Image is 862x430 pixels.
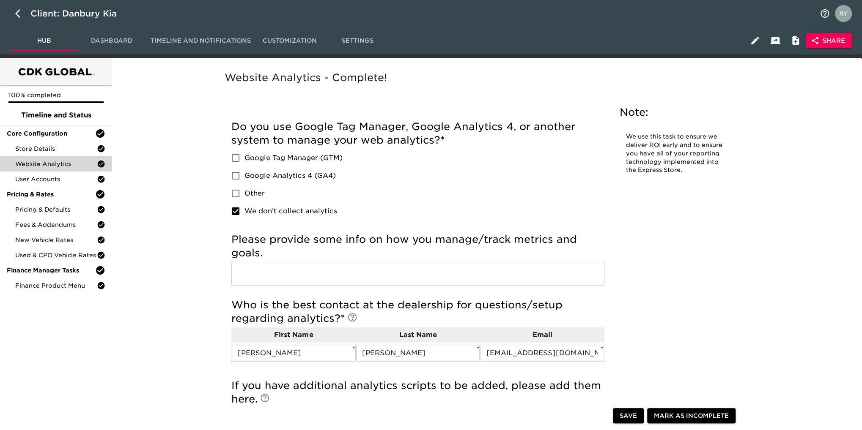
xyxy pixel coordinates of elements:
[620,411,637,421] span: Save
[15,281,97,290] span: Finance Product Menu
[244,153,343,163] span: Google Tag Manager (GTM)
[15,251,97,259] span: Used & CPO Vehicle Rates
[244,188,265,199] span: Other
[745,30,765,51] button: Edit Hub
[15,144,97,153] span: Store Details
[806,33,852,49] button: Share
[244,171,336,181] span: Google Analytics 4 (GA4)
[15,35,73,46] span: Hub
[244,206,337,216] span: We don't collect analytics
[815,3,835,24] button: notifications
[225,71,746,84] h5: Website Analytics - Complete!
[231,120,604,147] h5: Do you use Google Tag Manager, Google Analytics 4, or another system to manage your web analytics?
[15,160,97,168] span: Website Analytics
[765,30,785,51] button: Client View
[231,379,604,406] h5: If you have additional analytics scripts to be added, please add them here.
[329,35,386,46] span: Settings
[654,411,729,421] span: Mark as Incomplete
[8,91,104,99] p: 100% completed
[7,129,95,138] span: Core Configuration
[261,35,318,46] span: Customization
[7,266,95,275] span: Finance Manager Tasks
[613,408,644,424] button: Save
[15,175,97,183] span: User Accounts
[480,330,604,340] p: Email
[231,298,604,325] h5: Who is the best contact at the dealership for questions/setup regarding analytics?
[30,7,129,20] div: Client: Danbury Kia
[231,233,604,260] h5: Please provide some info on how you manage/track metrics and goals.
[15,220,97,229] span: Fees & Addendums
[835,5,852,22] img: Profile
[626,133,727,174] p: We use this task to ensure we deliver ROI early and to ensure you have all of your reporting tech...
[813,35,845,46] span: Share
[151,35,251,46] span: Timeline and Notifications
[620,106,734,119] h5: Note:
[232,330,356,340] p: First Name
[15,236,97,244] span: New Vehicle Rates
[647,408,736,424] button: Mark as Incomplete
[15,205,97,214] span: Pricing & Defaults
[7,110,105,120] span: Timeline and Status
[7,190,95,199] span: Pricing & Rates
[785,30,806,51] button: Internal Notes and Comments
[83,35,140,46] span: Dashboard
[356,330,480,340] p: Last Name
